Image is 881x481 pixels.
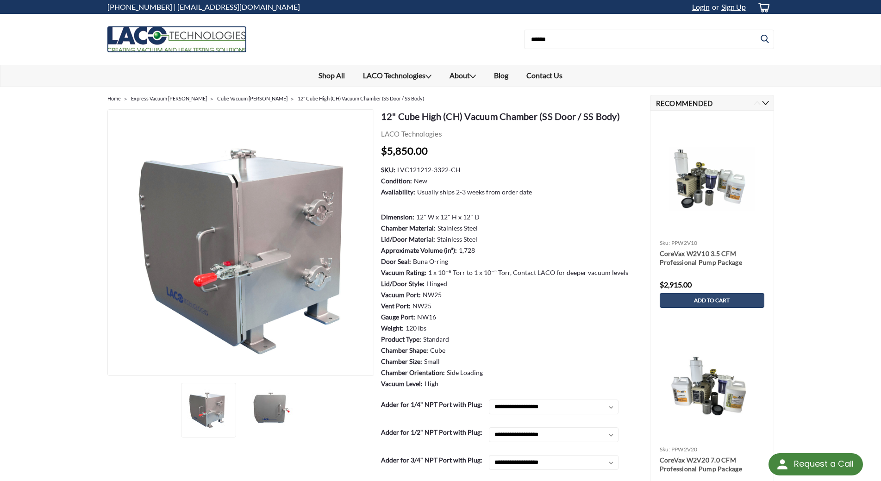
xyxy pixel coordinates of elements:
[381,368,445,377] dt: Chamber Orientation:
[381,312,415,322] dt: Gauge Port:
[406,323,426,333] dd: 120 lbs
[694,297,730,304] span: Add to Cart
[485,65,518,86] a: Blog
[437,223,478,233] dd: Stainless Steel
[354,65,441,87] a: LACO Technologies
[794,453,854,475] div: Request a Call
[397,165,461,175] dd: LVC121212-3322-CH
[660,446,670,453] span: sku:
[381,109,638,128] h1: 12" Cube High (CH) Vacuum Chamber (SS Door / SS Body)
[107,110,374,376] img: 12" Cube High Vacuum Chamber (SS Door / SS Body) 3/4 view
[750,0,774,14] a: cart-preview-dropdown
[430,345,445,355] dd: Cube
[381,144,428,157] span: $5,850.00
[754,100,761,106] button: Previous
[381,187,415,197] dt: Availability:
[381,334,421,344] dt: Product Type:
[381,400,485,409] label: Adder for 1/4" NPT Port with Plug:
[428,268,628,277] dd: 1 x 10⁻⁶ Torr to 1 x 10⁻³ Torr, Contact LACO for deeper vacuum levels
[131,95,207,101] a: Express Vacuum [PERSON_NAME]
[381,356,422,366] dt: Chamber Size:
[762,100,769,106] button: Next
[414,176,427,186] dd: New
[424,356,440,366] dd: Small
[459,245,475,255] dd: 1,728
[381,290,421,300] dt: Vacuum Port:
[425,379,438,388] dd: High
[381,323,404,333] dt: Weight:
[381,379,423,388] dt: Vacuum Level:
[775,457,790,472] img: round button
[412,301,431,311] dd: NW25
[655,354,769,418] img: CoreVax W2V20 7.0 CFM Professional Pump Package
[107,95,121,101] a: Home
[381,268,426,277] dt: Vacuum Rating:
[381,223,436,233] dt: Chamber Material:
[107,26,246,52] img: LACO Technologies
[310,65,354,86] a: Shop All
[769,453,863,475] div: Request a Call
[184,386,230,432] img: 12" Cube High Vacuum Chamber (SS Door / SS Body) 3/4 view
[381,427,485,437] label: Adder for 1/2" NPT Port with Plug:
[710,2,719,11] span: or
[437,234,477,244] dd: Stainless Steel
[518,65,572,86] a: Contact Us
[671,446,698,453] span: PPW2V20
[660,239,670,246] span: sku:
[248,386,294,432] img: 12" Cube High Vacuum Chamber (SS Door / SS Body)
[381,256,411,266] dt: Door Seal:
[423,334,449,344] dd: Standard
[381,279,425,288] dt: Lid/Door Style:
[381,345,428,355] dt: Chamber Shape:
[298,95,424,101] a: 12" Cube High (CH) Vacuum Chamber (SS Door / SS Body)
[381,130,442,138] a: LACO Technologies
[381,176,412,186] dt: Condition:
[217,95,287,101] a: Cube Vacuum [PERSON_NAME]
[381,234,435,244] dt: Lid/Door Material:
[660,249,764,268] a: CoreVax W2V10 3.5 CFM Professional Pump Package
[660,280,692,289] span: $2,915.00
[650,95,774,111] h2: Recommended
[426,279,447,288] dd: Hinged
[447,368,483,377] dd: Side Loading
[381,165,395,175] dt: SKU:
[671,239,698,246] span: PPW2V10
[381,245,457,255] dt: Approximate Volume (in³):
[417,187,532,197] dd: Usually ships 2-3 weeks from order date
[417,312,436,322] dd: NW16
[423,290,442,300] dd: NW25
[413,256,448,266] dd: Buna O-ring
[655,147,769,211] img: CoreVax W2V10 3.5 CFM Professional Pump Package
[108,110,374,376] a: 12" Cube High Vacuum Chamber (SS Door / SS Body) 3/4 view
[381,212,414,222] dt: Dimension:
[660,456,764,474] a: CoreVax W2V20 7.0 CFM Professional Pump Package
[441,65,485,87] a: About
[381,301,411,311] dt: Vent Port:
[381,455,485,465] label: Adder for 3/4" NPT Port with Plug:
[416,212,480,222] dd: 12" W x 12" H x 12" D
